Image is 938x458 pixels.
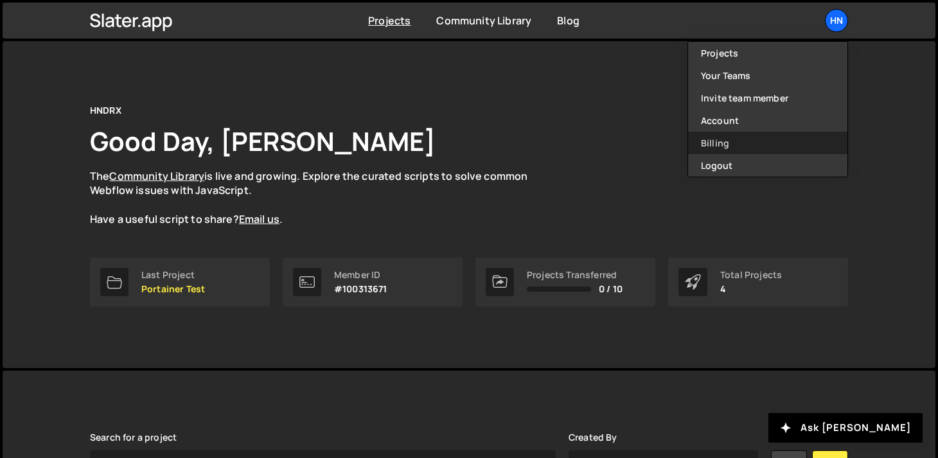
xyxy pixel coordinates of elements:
h1: Good Day, [PERSON_NAME] [90,123,436,159]
button: Logout [688,154,847,177]
div: Projects Transferred [527,270,623,280]
div: HNDRX [90,103,121,118]
label: Search for a project [90,432,177,443]
div: Member ID [334,270,387,280]
a: Last Project Portainer Test [90,258,270,306]
a: Community Library [109,169,204,183]
a: Blog [557,13,580,28]
a: Account [688,109,847,132]
div: Last Project [141,270,205,280]
a: Your Teams [688,64,847,87]
a: HN [825,9,848,32]
a: Billing [688,132,847,154]
label: Created By [569,432,617,443]
a: Invite team member [688,87,847,109]
span: 0 / 10 [599,284,623,294]
p: The is live and growing. Explore the curated scripts to solve common Webflow issues with JavaScri... [90,169,553,227]
button: Ask [PERSON_NAME] [768,413,923,443]
a: Projects [688,42,847,64]
a: Email us [239,212,279,226]
p: #100313671 [334,284,387,294]
a: Projects [368,13,411,28]
a: Community Library [436,13,531,28]
p: 4 [720,284,782,294]
p: Portainer Test [141,284,205,294]
div: Total Projects [720,270,782,280]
